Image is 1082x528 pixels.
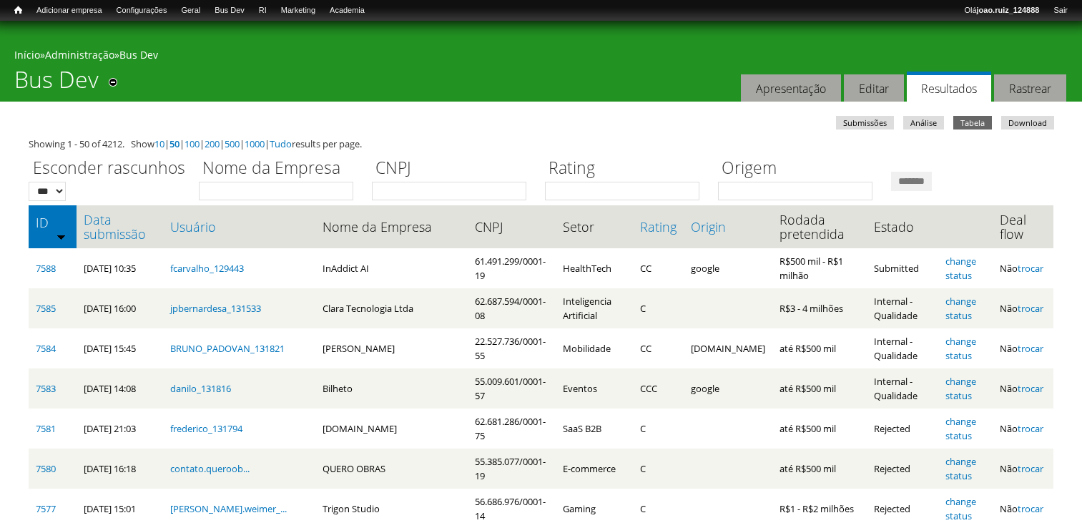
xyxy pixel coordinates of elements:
[867,449,938,489] td: Rejected
[633,328,684,368] td: CC
[84,212,156,241] a: Data submissão
[994,74,1066,102] a: Rastrear
[119,48,158,62] a: Bus Dev
[36,302,56,315] a: 7585
[77,409,163,449] td: [DATE] 21:03
[36,262,56,275] a: 7588
[945,335,976,362] a: change status
[556,449,633,489] td: E-commerce
[957,4,1046,18] a: Olájoao.ruiz_124888
[170,220,308,234] a: Usuário
[270,137,292,150] a: Tudo
[867,328,938,368] td: Internal - Qualidade
[993,328,1053,368] td: Não
[29,4,109,18] a: Adicionar empresa
[468,449,556,489] td: 55.385.077/0001-19
[14,48,40,62] a: Início
[945,495,976,522] a: change status
[170,302,261,315] a: jpbernardesa_131533
[323,4,372,18] a: Academia
[14,66,99,102] h1: Bus Dev
[772,328,867,368] td: até R$500 mil
[945,255,976,282] a: change status
[170,342,285,355] a: BRUNO_PADOVAN_131821
[640,220,677,234] a: Rating
[993,288,1053,328] td: Não
[1018,502,1043,515] a: trocar
[772,248,867,288] td: R$500 mil - R$1 milhão
[1018,422,1043,435] a: trocar
[556,205,633,248] th: Setor
[109,4,174,18] a: Configurações
[953,116,992,129] a: Tabela
[29,137,1053,151] div: Showing 1 - 50 of 4212. Show | | | | | | results per page.
[867,368,938,409] td: Internal - Qualidade
[633,248,684,288] td: CC
[772,368,867,409] td: até R$500 mil
[633,288,684,328] td: C
[556,368,633,409] td: Eventos
[945,375,976,402] a: change status
[14,48,1068,66] div: » »
[741,74,841,102] a: Apresentação
[174,4,207,18] a: Geral
[1018,462,1043,475] a: trocar
[772,409,867,449] td: até R$500 mil
[556,248,633,288] td: HealthTech
[36,215,69,230] a: ID
[36,502,56,515] a: 7577
[170,262,244,275] a: fcarvalho_129443
[468,409,556,449] td: 62.681.286/0001-75
[867,205,938,248] th: Estado
[1018,262,1043,275] a: trocar
[468,328,556,368] td: 22.527.736/0001-55
[315,409,467,449] td: [DOMAIN_NAME]
[468,248,556,288] td: 61.491.299/0001-19
[977,6,1040,14] strong: joao.ruiz_124888
[36,382,56,395] a: 7583
[170,502,287,515] a: [PERSON_NAME].weimer_...
[556,409,633,449] td: SaaS B2B
[199,156,363,182] label: Nome da Empresa
[545,156,709,182] label: Rating
[372,156,536,182] label: CNPJ
[718,156,882,182] label: Origem
[468,288,556,328] td: 62.687.594/0001-08
[556,288,633,328] td: Inteligencia Artificial
[245,137,265,150] a: 1000
[185,137,200,150] a: 100
[7,4,29,17] a: Início
[315,449,467,489] td: QUERO OBRAS
[945,415,976,442] a: change status
[1018,382,1043,395] a: trocar
[45,48,114,62] a: Administração
[468,205,556,248] th: CNPJ
[170,382,231,395] a: danilo_131816
[14,5,22,15] span: Início
[315,328,467,368] td: [PERSON_NAME]
[772,205,867,248] th: Rodada pretendida
[274,4,323,18] a: Marketing
[903,116,944,129] a: Análise
[468,368,556,409] td: 55.009.601/0001-57
[993,449,1053,489] td: Não
[993,205,1053,248] th: Deal flow
[154,137,164,150] a: 10
[993,248,1053,288] td: Não
[252,4,274,18] a: RI
[1001,116,1054,129] a: Download
[867,409,938,449] td: Rejected
[36,342,56,355] a: 7584
[945,455,976,482] a: change status
[315,368,467,409] td: Bilheto
[315,248,467,288] td: InAddict AI
[772,288,867,328] td: R$3 - 4 milhões
[36,462,56,475] a: 7580
[633,368,684,409] td: CCC
[867,248,938,288] td: Submitted
[1018,342,1043,355] a: trocar
[207,4,252,18] a: Bus Dev
[907,72,991,102] a: Resultados
[684,368,772,409] td: google
[169,137,179,150] a: 50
